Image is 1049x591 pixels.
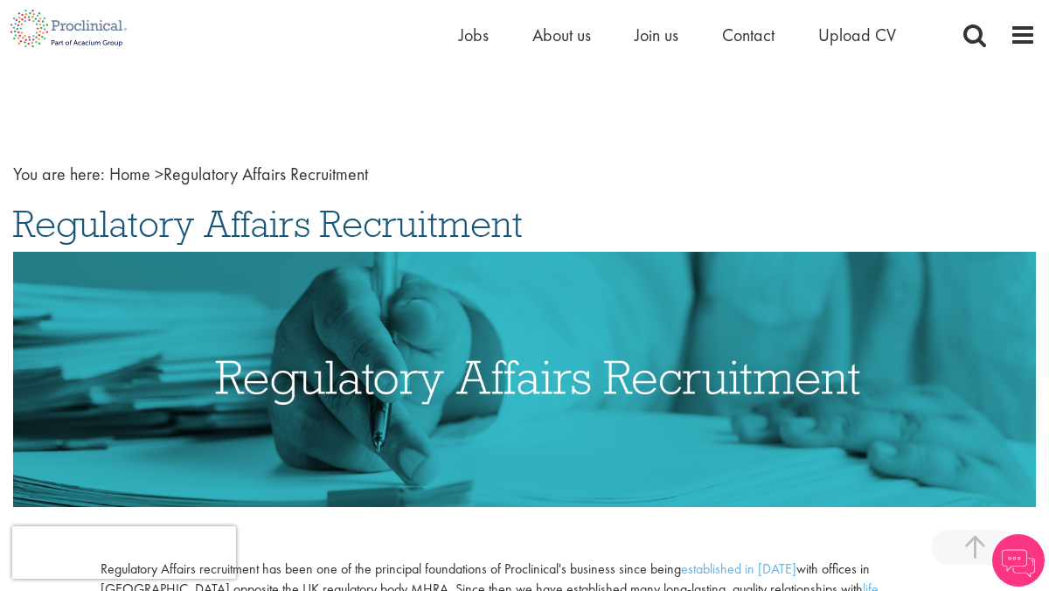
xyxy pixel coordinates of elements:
span: > [155,163,163,185]
span: You are here: [13,163,105,185]
a: Contact [722,24,775,46]
span: Regulatory Affairs Recruitment [109,163,368,185]
a: Upload CV [818,24,896,46]
span: Regulatory Affairs Recruitment [13,200,523,247]
a: Join us [635,24,678,46]
a: Jobs [459,24,489,46]
a: About us [532,24,591,46]
img: Regulatory Affairs Recruitment [13,252,1036,508]
a: established in [DATE] [681,560,796,578]
iframe: reCAPTCHA [12,526,236,579]
a: breadcrumb link to Home [109,163,150,185]
img: Chatbot [992,534,1045,587]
